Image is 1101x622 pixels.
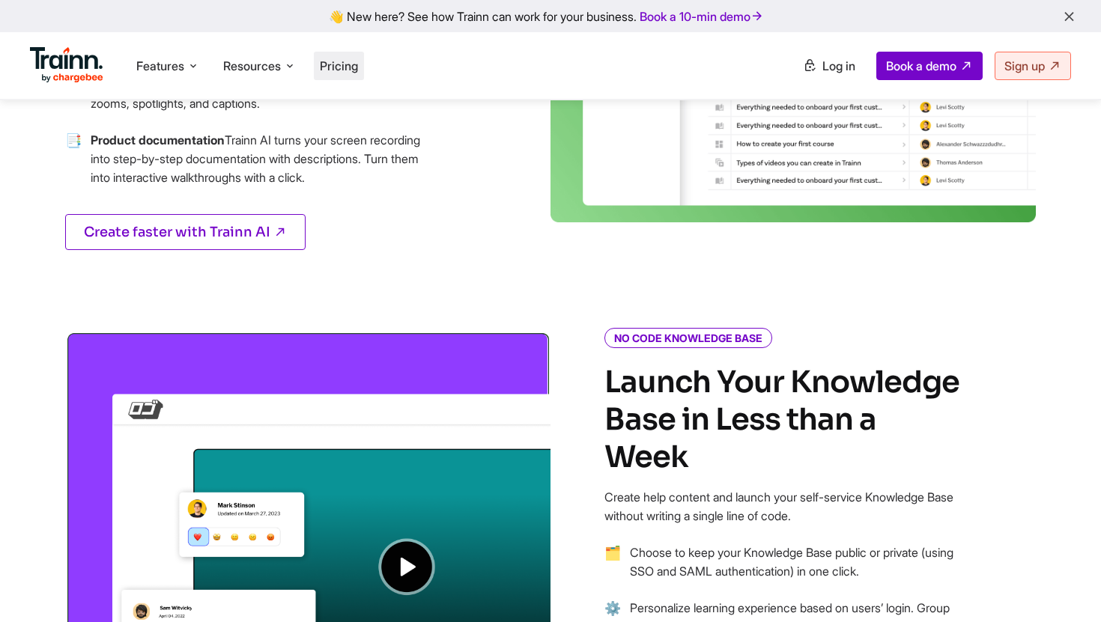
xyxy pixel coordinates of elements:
p: Trainn AI turns your screen recording into step-by-step documentation with descriptions. Turn the... [91,131,425,187]
a: Log in [794,52,864,79]
iframe: Chat Widget [1026,550,1101,622]
span: → [604,543,621,599]
a: Sign up [995,52,1071,80]
i: NO CODE KNOWLEDGE BASE [604,328,772,348]
img: Trainn Logo [30,47,103,83]
p: Choose to keep your Knowledge Base public or private (using SSO and SAML authentication) in one c... [630,543,964,581]
span: Log in [822,58,855,73]
b: Product documentation [91,132,225,147]
a: Pricing [320,58,358,73]
span: → [65,131,82,205]
a: Create faster with Trainn AI [65,214,306,250]
a: Book a 10-min demo [637,6,767,27]
span: Sign up [1004,58,1045,73]
p: Create help content and launch your self-service Knowledge Base without writing a single line of ... [604,488,964,525]
div: 👋 New here? See how Trainn can work for your business. [9,9,1092,23]
span: Features [136,58,184,74]
span: Book a demo [886,58,956,73]
a: Book a demo [876,52,983,80]
h2: Launch Your Knowledge Base in Less than a Week [604,364,964,476]
span: Resources [223,58,281,74]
